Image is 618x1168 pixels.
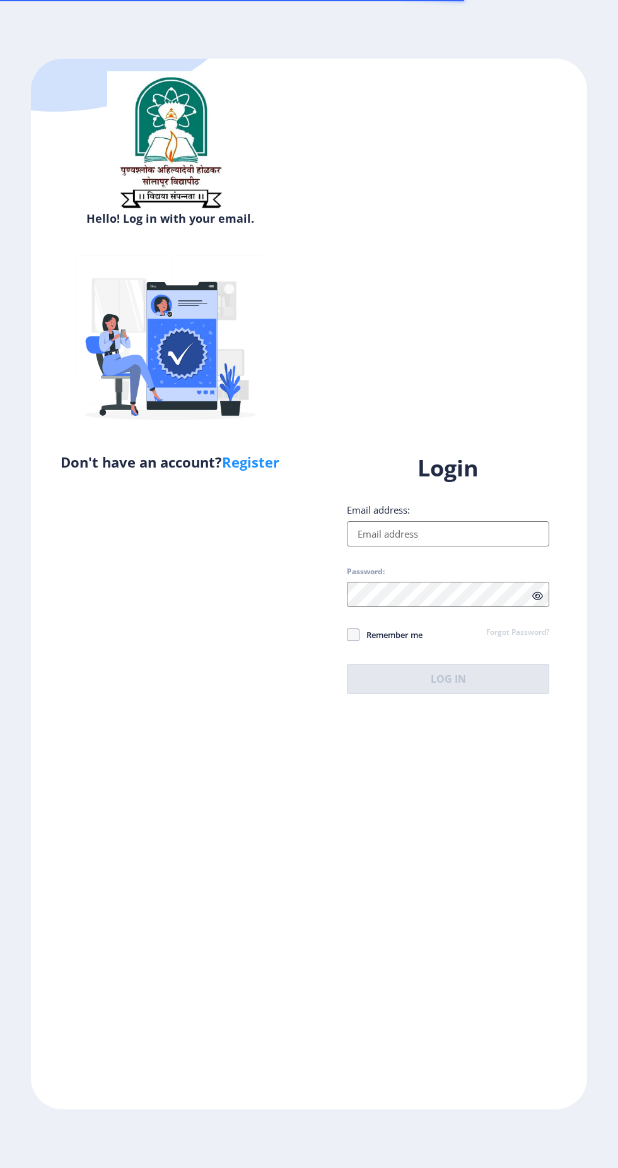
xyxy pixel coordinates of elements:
label: Password: [347,567,385,577]
img: Verified-rafiki.svg [60,231,281,452]
button: Log In [347,664,549,694]
label: Email address: [347,504,410,516]
h1: Login [347,453,549,483]
span: Remember me [359,627,423,642]
h5: Don't have an account? [40,452,300,472]
h6: Hello! Log in with your email. [40,211,300,226]
a: Register [222,452,279,471]
a: Forgot Password? [486,627,549,639]
input: Email address [347,521,549,546]
img: sulogo.png [107,71,233,214]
